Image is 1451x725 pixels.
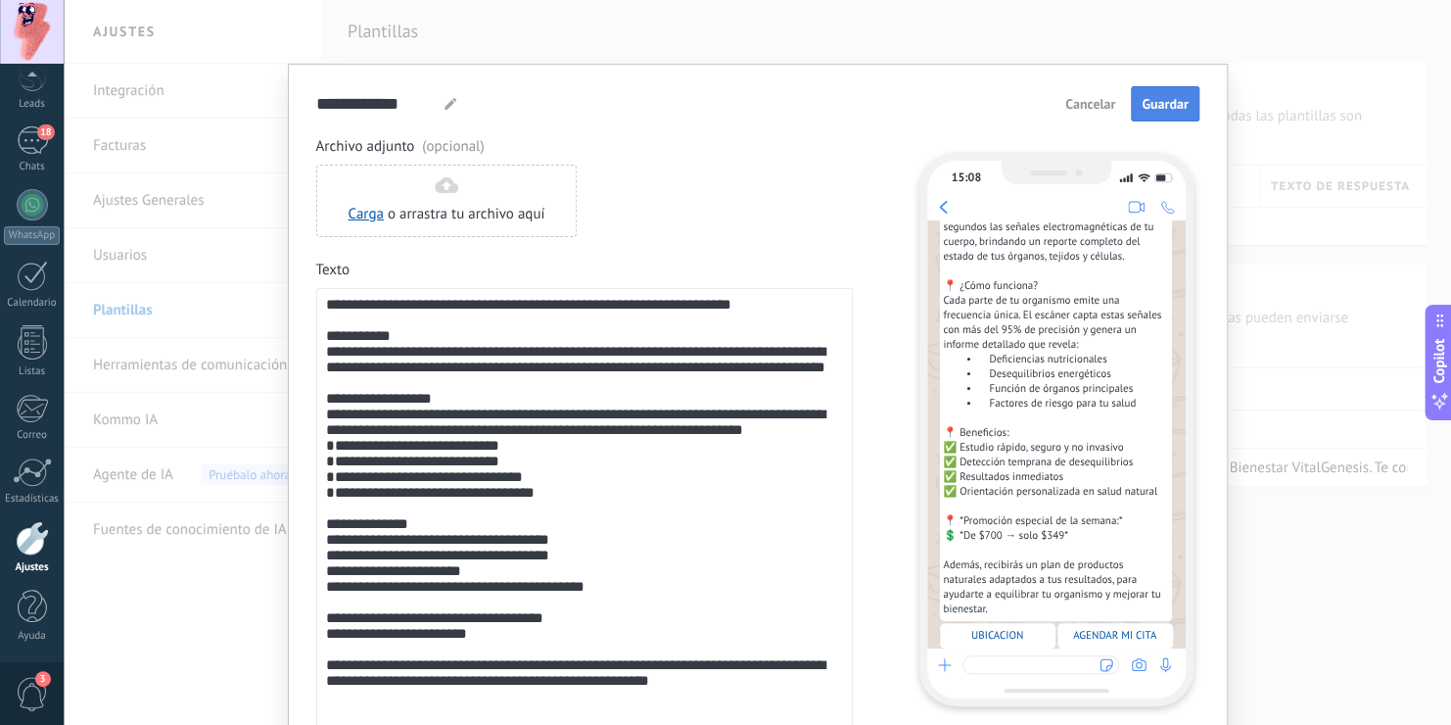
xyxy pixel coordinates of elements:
[4,365,61,378] div: Listas
[4,429,61,442] div: Correo
[422,137,484,157] span: (opcional)
[316,261,853,280] span: Texto
[388,205,545,224] span: o arrastra tu archivo aquí
[4,98,61,111] div: Leads
[4,561,61,574] div: Ajustes
[1056,89,1124,119] button: Cancelar
[971,629,1023,643] span: UBICACION
[1429,339,1449,384] span: Copilot
[1131,86,1198,121] button: Guardar
[37,124,54,140] span: 18
[4,493,61,506] div: Estadísticas
[4,226,60,245] div: WhatsApp
[4,630,61,643] div: Ayuda
[35,671,51,687] span: 3
[952,170,981,185] div: 15:08
[4,161,61,173] div: Chats
[1065,97,1115,111] span: Cancelar
[349,205,384,223] a: Carga
[1073,629,1156,643] span: AGENDAR MI CITA
[4,297,61,310] div: Calendario
[316,137,853,157] span: Archivo adjunto
[1142,97,1188,111] span: Guardar
[944,147,1168,617] span: 🌿 Escáner Cuántico Bioeléctrico – Valoración Integral de tu Salud 🌿 📍 ¿Qué es? Es una tecnología ...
